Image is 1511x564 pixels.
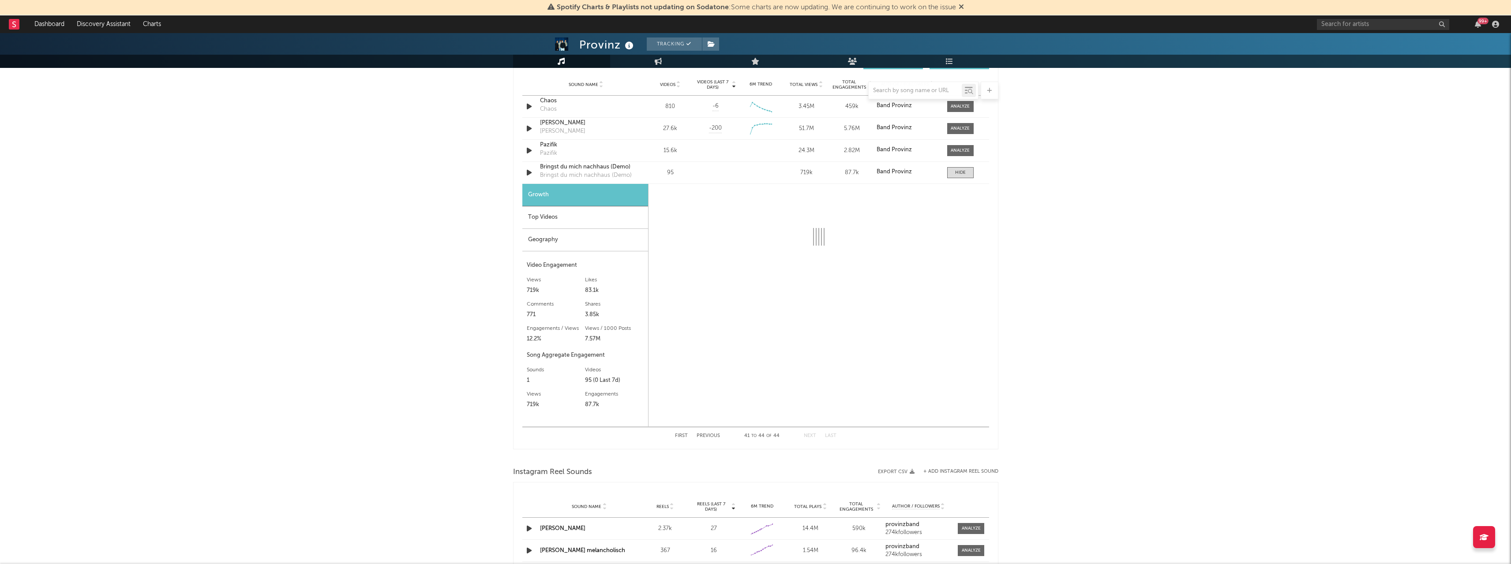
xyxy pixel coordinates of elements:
button: Previous [697,433,720,438]
input: Search by song name or URL [869,87,962,94]
div: 87.7k [831,168,872,177]
div: 14.4M [788,524,832,533]
div: 27 [692,524,736,533]
div: 6M Trend [740,503,784,510]
span: -200 [709,124,722,133]
div: Pazifik [540,149,557,158]
strong: Band Provinz [877,169,912,175]
span: Total Engagements [831,79,867,90]
span: Reels [656,504,669,509]
div: 810 [650,102,691,111]
div: Views / 1000 Posts [585,323,644,334]
div: 5.76M [831,124,872,133]
div: Videos [585,365,644,375]
div: 83.1k [585,285,644,296]
span: Dismiss [959,4,964,11]
strong: provinzband [885,522,919,527]
button: Next [804,433,816,438]
div: Video Engagement [527,260,644,271]
a: Pazifik [540,141,632,149]
div: Engagements / Views [527,323,585,334]
div: 15.6k [650,146,691,155]
div: Chaos [540,105,557,114]
div: 27.6k [650,124,691,133]
a: [PERSON_NAME] melancholisch [540,548,625,553]
div: Views [527,275,585,285]
div: 41 44 44 [738,431,786,441]
a: Bringst du mich nachhaus (Demo) [540,163,632,172]
a: Band Provinz [877,147,938,153]
a: Band Provinz [877,103,938,109]
div: 274k followers [885,530,952,536]
button: First [675,433,688,438]
a: [PERSON_NAME] [540,526,585,531]
button: 99+ [1475,21,1481,28]
strong: provinzband [885,544,919,549]
div: Song Aggregate Engagement [527,350,644,361]
div: 590k [837,524,881,533]
a: Discovery Assistant [71,15,137,33]
span: -6 [712,102,719,111]
div: 459k [831,102,872,111]
a: provinzband [885,544,952,550]
span: Instagram Reel Sounds [513,467,592,478]
span: Sound Name [572,504,601,509]
a: Band Provinz [877,169,938,175]
button: + Add Instagram Reel Sound [923,469,998,474]
a: [PERSON_NAME] [540,119,632,127]
div: Growth [522,184,648,206]
a: Charts [137,15,167,33]
strong: Band Provinz [877,103,912,108]
strong: Band Provinz [877,147,912,153]
span: Reels (last 7 days) [692,501,731,512]
span: : Some charts are now updating. We are continuing to work on the issue [557,4,956,11]
div: 87.7k [585,400,644,410]
button: Last [825,433,836,438]
span: to [751,434,757,438]
div: 7.57M [585,334,644,344]
span: Spotify Charts & Playlists not updating on Sodatone [557,4,729,11]
div: [PERSON_NAME] [540,127,585,136]
input: Search for artists [1317,19,1449,30]
div: 1.54M [788,546,832,555]
div: 51.7M [786,124,827,133]
a: Band Provinz [877,125,938,131]
div: 12.2% [527,334,585,344]
div: 719k [786,168,827,177]
div: 3.85k [585,310,644,320]
span: Total Engagements [837,501,876,512]
div: Shares [585,299,644,310]
strong: Band Provinz [877,125,912,131]
span: Author / Followers [892,504,940,509]
div: 719k [527,285,585,296]
div: Engagements [585,389,644,400]
span: Videos (last 7 days) [695,79,731,90]
div: Likes [585,275,644,285]
span: Total Plays [794,504,821,509]
div: 771 [527,310,585,320]
div: 16 [692,546,736,555]
div: Geography [522,229,648,251]
div: 6M Trend [740,81,781,88]
div: 99 + [1477,18,1489,24]
div: 24.3M [786,146,827,155]
div: Views [527,389,585,400]
div: Provinz [579,37,636,52]
div: 3.45M [786,102,827,111]
span: of [766,434,772,438]
div: 2.37k [643,524,687,533]
div: 2.82M [831,146,872,155]
div: Comments [527,299,585,310]
div: 95 (0 Last 7d) [585,375,644,386]
div: Bringst du mich nachhaus (Demo) [540,171,632,180]
div: Sounds [527,365,585,375]
div: 719k [527,400,585,410]
div: 367 [643,546,687,555]
div: 96.4k [837,546,881,555]
a: Chaos [540,97,632,105]
button: Tracking [647,37,702,51]
div: 1 [527,375,585,386]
